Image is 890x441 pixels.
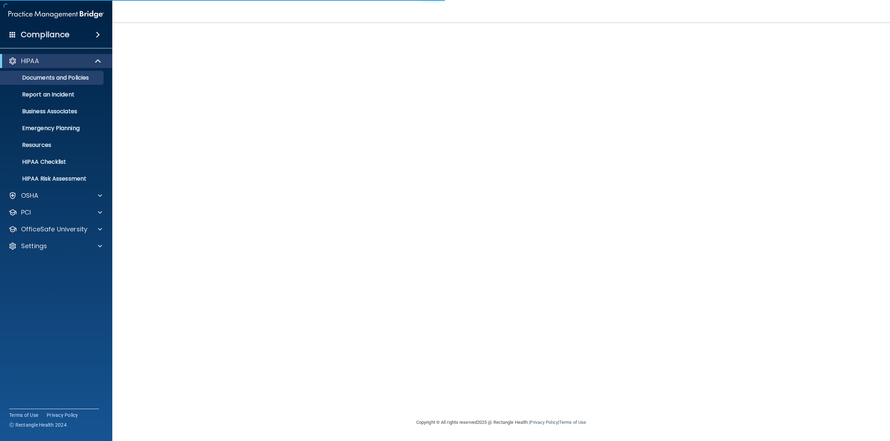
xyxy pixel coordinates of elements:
[21,225,87,233] p: OfficeSafe University
[47,412,78,419] a: Privacy Policy
[5,74,100,81] p: Documents and Policies
[9,421,67,428] span: Ⓒ Rectangle Health 2024
[530,420,558,425] a: Privacy Policy
[8,7,104,21] img: PMB logo
[8,242,102,250] a: Settings
[5,108,100,115] p: Business Associates
[559,420,586,425] a: Terms of Use
[21,30,69,40] h4: Compliance
[8,191,102,200] a: OSHA
[8,225,102,233] a: OfficeSafe University
[9,412,38,419] a: Terms of Use
[21,57,39,65] p: HIPAA
[8,208,102,217] a: PCI
[5,91,100,98] p: Report an Incident
[21,242,47,250] p: Settings
[5,142,100,149] p: Resources
[21,208,31,217] p: PCI
[8,57,102,65] a: HIPAA
[5,125,100,132] p: Emergency Planning
[21,191,39,200] p: OSHA
[5,175,100,182] p: HIPAA Risk Assessment
[373,411,629,434] div: Copyright © All rights reserved 2025 @ Rectangle Health | |
[5,158,100,165] p: HIPAA Checklist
